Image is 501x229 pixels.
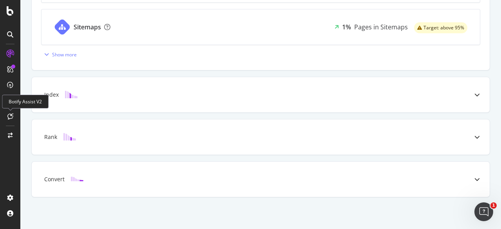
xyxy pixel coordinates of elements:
div: warning label [414,22,467,33]
a: Sitemaps1%Pages in Sitemapswarning label [41,9,480,45]
div: Botify Assist V2 [2,95,49,108]
div: Sitemaps [74,23,101,32]
div: 1% [342,23,351,32]
div: Show more [52,51,77,58]
img: block-icon [63,133,76,141]
img: block-icon [65,91,77,98]
iframe: Intercom live chat [474,202,493,221]
div: Index [44,91,59,99]
div: Pages in Sitemaps [354,23,408,32]
div: Convert [44,175,65,183]
span: Target: above 95% [424,25,464,30]
img: block-icon [71,175,83,183]
button: Show more [41,48,77,61]
div: Rank [44,133,57,141]
span: 1 [490,202,497,209]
